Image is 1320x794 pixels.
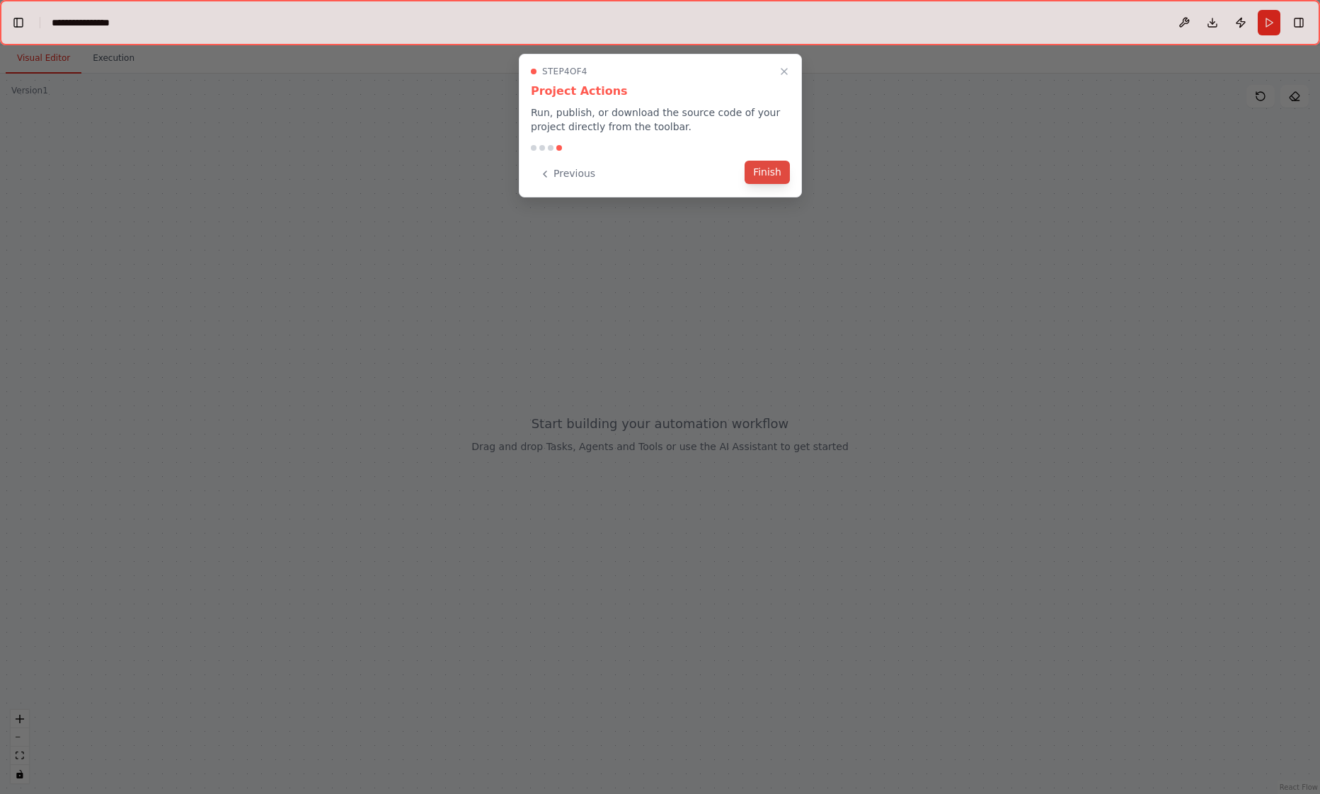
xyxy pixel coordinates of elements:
button: Finish [745,161,790,184]
span: Step 4 of 4 [542,66,587,77]
h3: Project Actions [531,83,790,100]
button: Close walkthrough [776,63,793,80]
button: Hide left sidebar [8,13,28,33]
p: Run, publish, or download the source code of your project directly from the toolbar. [531,105,790,134]
button: Previous [531,162,604,185]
